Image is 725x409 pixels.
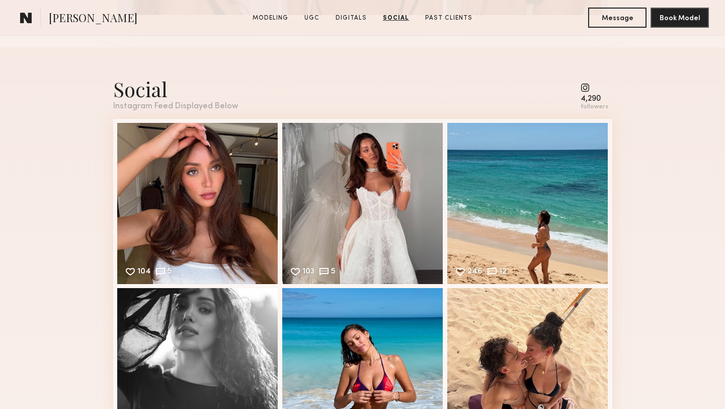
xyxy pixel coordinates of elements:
div: 4,290 [581,95,608,103]
div: Social [113,76,238,102]
button: Book Model [651,8,709,28]
div: 246 [467,268,482,277]
div: 5 [168,268,172,277]
div: Instagram Feed Displayed Below [113,102,238,111]
a: Modeling [249,14,292,23]
div: 12 [499,268,507,277]
a: Past Clients [421,14,476,23]
button: Message [588,8,647,28]
a: Book Model [651,13,709,22]
a: Digitals [332,14,371,23]
div: followers [581,103,608,111]
div: 5 [331,268,336,277]
a: Social [379,14,413,23]
a: UGC [300,14,324,23]
div: 103 [302,268,314,277]
div: 104 [137,268,151,277]
span: [PERSON_NAME] [49,10,137,28]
